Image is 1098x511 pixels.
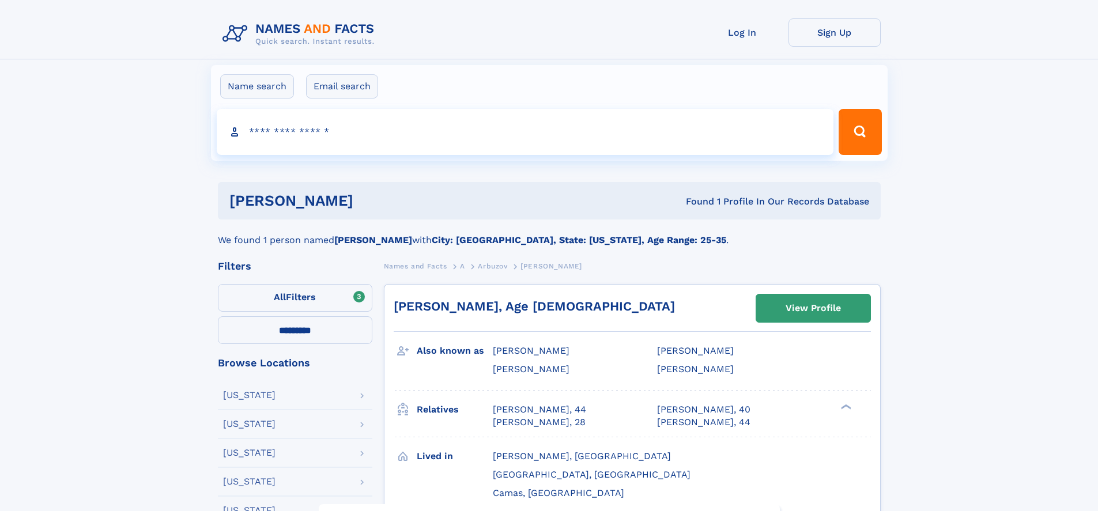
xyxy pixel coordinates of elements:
[460,259,465,273] a: A
[493,451,671,461] span: [PERSON_NAME], [GEOGRAPHIC_DATA]
[520,262,582,270] span: [PERSON_NAME]
[223,419,276,429] div: [US_STATE]
[493,345,569,356] span: [PERSON_NAME]
[218,219,881,247] div: We found 1 person named with .
[756,294,870,322] a: View Profile
[432,234,726,245] b: City: [GEOGRAPHIC_DATA], State: [US_STATE], Age Range: 25-35
[417,446,493,466] h3: Lived in
[274,292,286,302] span: All
[460,262,465,270] span: A
[218,284,372,312] label: Filters
[657,345,734,356] span: [PERSON_NAME]
[417,341,493,361] h3: Also known as
[838,403,852,410] div: ❯
[218,261,372,271] div: Filters
[788,18,881,47] a: Sign Up
[306,74,378,99] label: Email search
[334,234,412,245] b: [PERSON_NAME]
[478,259,507,273] a: Arbuzov
[493,364,569,374] span: [PERSON_NAME]
[223,448,276,457] div: [US_STATE]
[478,262,507,270] span: Arbuzov
[229,194,520,208] h1: [PERSON_NAME]
[493,403,586,416] a: [PERSON_NAME], 44
[417,400,493,419] h3: Relatives
[786,295,841,321] div: View Profile
[657,403,750,416] a: [PERSON_NAME], 40
[223,477,276,486] div: [US_STATE]
[223,391,276,400] div: [US_STATE]
[218,18,384,50] img: Logo Names and Facts
[657,416,750,429] a: [PERSON_NAME], 44
[657,364,734,374] span: [PERSON_NAME]
[519,195,869,208] div: Found 1 Profile In Our Records Database
[696,18,788,47] a: Log In
[493,416,586,429] a: [PERSON_NAME], 28
[384,259,447,273] a: Names and Facts
[493,487,624,498] span: Camas, [GEOGRAPHIC_DATA]
[493,469,691,480] span: [GEOGRAPHIC_DATA], [GEOGRAPHIC_DATA]
[394,299,675,313] a: [PERSON_NAME], Age [DEMOGRAPHIC_DATA]
[217,109,834,155] input: search input
[218,358,372,368] div: Browse Locations
[839,109,881,155] button: Search Button
[220,74,294,99] label: Name search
